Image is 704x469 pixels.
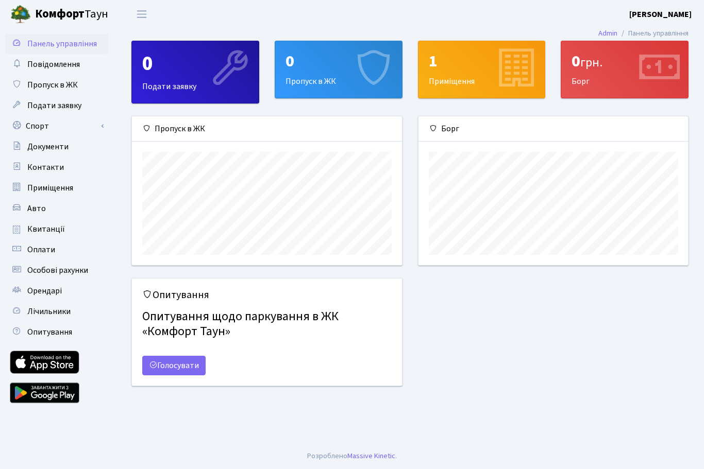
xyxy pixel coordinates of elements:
a: Оплати [5,239,108,260]
div: 1 [429,51,535,71]
a: Лічильники [5,301,108,322]
a: 0Подати заявку [131,41,259,103]
span: Повідомлення [27,59,80,70]
div: 0 [572,51,678,71]
a: Спорт [5,116,108,136]
a: 0Пропуск в ЖК [275,41,403,98]
a: Повідомлення [5,54,108,75]
span: Лічильники [27,306,71,317]
li: Панель управління [617,28,689,39]
img: logo.png [10,4,31,25]
a: [PERSON_NAME] [629,8,692,21]
h4: Опитування щодо паркування в ЖК «Комфорт Таун» [142,305,392,343]
a: Контакти [5,157,108,178]
span: Особові рахунки [27,265,88,276]
div: Борг [418,116,689,142]
a: Голосувати [142,356,206,375]
span: Документи [27,141,69,152]
span: Таун [35,6,108,23]
b: [PERSON_NAME] [629,9,692,20]
b: Комфорт [35,6,85,22]
span: Орендарі [27,285,62,297]
a: Авто [5,198,108,219]
a: Пропуск в ЖК [5,75,108,95]
a: Подати заявку [5,95,108,116]
span: грн. [580,54,602,72]
span: Авто [27,203,46,214]
span: Панель управління [27,38,97,49]
h5: Опитування [142,289,392,301]
div: Подати заявку [132,41,259,103]
a: Панель управління [5,33,108,54]
a: Особові рахунки [5,260,108,281]
div: . [307,450,397,462]
div: Борг [561,41,688,98]
a: Приміщення [5,178,108,198]
a: Розроблено [307,450,347,461]
a: Massive Kinetic [347,450,395,461]
span: Приміщення [27,182,73,194]
div: Пропуск в ЖК [132,116,402,142]
a: 1Приміщення [418,41,546,98]
button: Переключити навігацію [129,6,155,23]
div: 0 [286,51,392,71]
div: Приміщення [418,41,545,98]
span: Контакти [27,162,64,173]
div: 0 [142,51,248,76]
a: Орендарі [5,281,108,301]
a: Опитування [5,322,108,342]
span: Подати заявку [27,100,81,111]
span: Опитування [27,326,72,338]
span: Оплати [27,244,55,255]
a: Квитанції [5,219,108,239]
nav: breadcrumb [583,23,704,44]
span: Пропуск в ЖК [27,79,78,91]
a: Документи [5,136,108,157]
span: Квитанції [27,223,65,235]
div: Пропуск в ЖК [275,41,402,98]
a: Admin [598,28,617,39]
